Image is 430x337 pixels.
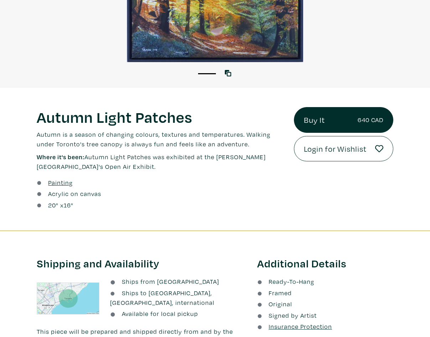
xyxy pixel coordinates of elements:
[257,277,393,286] li: Ready-To-Hang
[37,130,283,149] p: Autumn is a season of changing colours, textures and temperatures. Walking under Toronto's tree c...
[294,136,393,162] a: Login for Wishlist
[257,311,393,320] li: Signed by Artist
[358,115,383,125] small: 640 CAD
[304,143,367,155] span: Login for Wishlist
[257,299,393,309] li: Original
[257,322,332,331] a: Insurance Protection
[48,178,73,187] a: Painting
[48,201,56,209] span: 20
[198,73,216,74] button: 1 of 1
[37,152,283,171] p: Autumn Light Patches was exhibited at the [PERSON_NAME][GEOGRAPHIC_DATA]'s Open Air Exhibit.
[48,200,73,210] div: " x "
[37,282,99,314] img: staticmap
[37,107,283,126] h1: Autumn Light Patches
[37,153,84,161] span: Where it's been:
[294,107,393,133] a: Buy It640 CAD
[257,257,393,270] h3: Additional Details
[110,288,246,307] li: Ships to [GEOGRAPHIC_DATA], [GEOGRAPHIC_DATA], international
[257,288,393,298] li: Framed
[64,201,71,209] span: 16
[110,309,246,318] li: Available for local pickup
[48,189,101,198] a: Acrylic on canvas
[110,277,246,286] li: Ships from [GEOGRAPHIC_DATA]
[37,257,247,270] h3: Shipping and Availability
[269,322,332,331] u: Insurance Protection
